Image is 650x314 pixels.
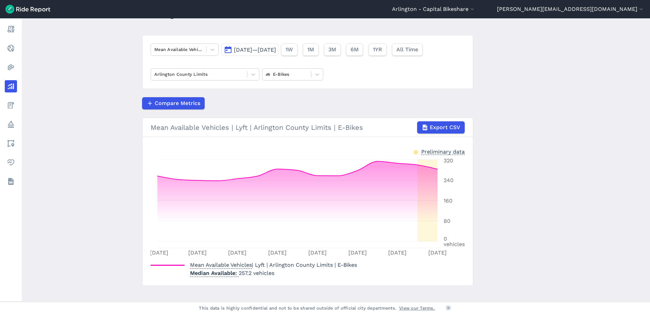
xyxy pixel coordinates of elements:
span: Compare Metrics [155,99,200,107]
span: 1YR [373,46,382,54]
button: 1YR [369,43,387,56]
button: All Time [392,43,423,56]
span: | Lyft | Arlington County Limits | E-Bikes [190,262,357,268]
tspan: 160 [444,197,452,204]
button: 1M [303,43,319,56]
button: Export CSV [417,121,465,134]
span: Export CSV [430,123,460,132]
button: [DATE]—[DATE] [221,43,278,56]
a: Analyze [5,80,17,92]
span: 6M [350,46,359,54]
button: 1W [281,43,297,56]
tspan: [DATE] [268,249,287,256]
tspan: [DATE] [428,249,447,256]
span: 3M [328,46,336,54]
tspan: [DATE] [348,249,367,256]
span: 1M [307,46,314,54]
tspan: 0 [444,235,447,242]
a: Health [5,156,17,169]
a: Realtime [5,42,17,54]
tspan: vehicles [444,241,465,247]
button: Compare Metrics [142,97,205,109]
div: Mean Available Vehicles | Lyft | Arlington County Limits | E-Bikes [151,121,465,134]
span: All Time [396,46,418,54]
tspan: 80 [444,218,450,224]
span: Median Available [190,268,239,277]
a: View our Terms. [399,305,435,311]
div: Preliminary data [421,148,465,155]
button: 3M [324,43,341,56]
span: 1W [286,46,293,54]
button: [PERSON_NAME][EMAIL_ADDRESS][DOMAIN_NAME] [497,5,645,13]
tspan: [DATE] [150,249,168,256]
tspan: [DATE] [188,249,207,256]
button: Arlington - Capital Bikeshare [392,5,476,13]
img: Ride Report [5,5,50,14]
a: Fees [5,99,17,111]
tspan: [DATE] [388,249,407,256]
button: 6M [346,43,363,56]
a: Areas [5,137,17,150]
a: Report [5,23,17,35]
tspan: [DATE] [228,249,246,256]
span: Mean Available Vehicles [190,260,252,269]
tspan: 240 [444,177,454,184]
span: [DATE]—[DATE] [234,47,276,53]
a: Heatmaps [5,61,17,73]
tspan: 320 [444,157,453,164]
tspan: [DATE] [308,249,327,256]
p: 257.2 vehicles [190,269,357,277]
a: Policy [5,118,17,130]
a: Datasets [5,175,17,188]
